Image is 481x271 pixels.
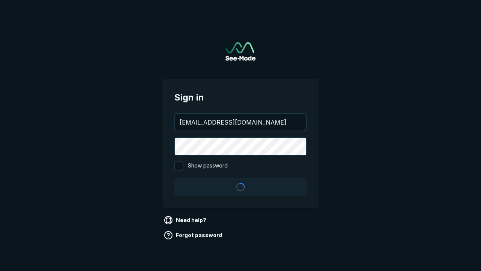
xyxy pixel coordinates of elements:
img: See-Mode Logo [225,42,256,61]
a: Need help? [162,214,209,226]
span: Sign in [174,91,307,104]
span: Show password [188,161,228,171]
a: Go to sign in [225,42,256,61]
a: Forgot password [162,229,225,241]
input: your@email.com [175,114,306,131]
